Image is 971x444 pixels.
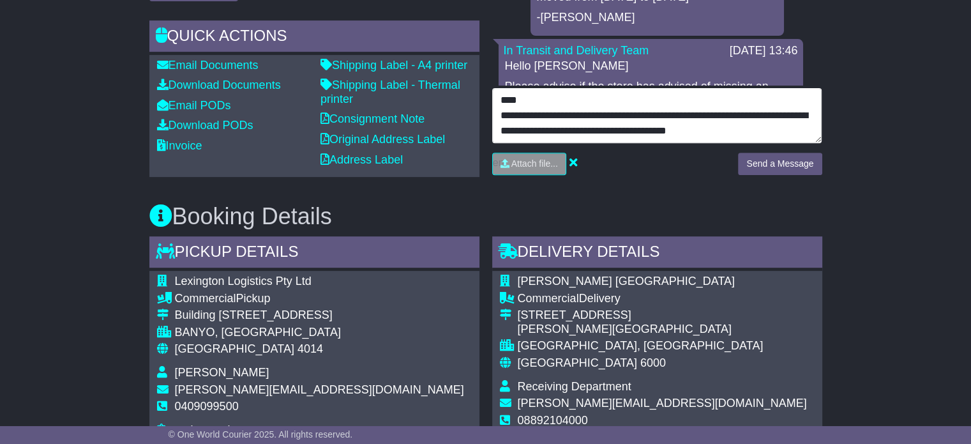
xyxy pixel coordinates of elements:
span: 0409099500 [175,400,239,413]
div: [PERSON_NAME][GEOGRAPHIC_DATA] [518,323,807,337]
a: Invoice [157,139,202,152]
div: BANYO, [GEOGRAPHIC_DATA] [175,326,464,340]
a: Shipping Label - A4 printer [320,59,467,72]
div: Pickup [175,292,464,306]
a: Download Documents [157,79,281,91]
p: -[PERSON_NAME] [537,11,778,25]
p: Hello [PERSON_NAME] [505,59,797,73]
div: Building [STREET_ADDRESS] [175,309,464,323]
div: Delivery Details [492,236,822,271]
a: Address Label [320,153,403,166]
a: Email Documents [157,59,259,72]
a: Shipping Label - Thermal printer [320,79,460,105]
span: © One World Courier 2025. All rights reserved. [169,429,353,440]
span: [PERSON_NAME][EMAIL_ADDRESS][DOMAIN_NAME] [175,383,464,396]
div: Pickup Details [149,236,479,271]
span: [PERSON_NAME][EMAIL_ADDRESS][DOMAIN_NAME] [518,397,807,410]
span: no instructions [175,424,249,436]
div: [STREET_ADDRESS] [518,309,807,323]
a: Download PODs [157,119,253,132]
div: [GEOGRAPHIC_DATA], [GEOGRAPHIC_DATA] [518,339,807,353]
button: Send a Message [738,153,822,175]
span: [PERSON_NAME] [175,366,269,379]
span: Commercial [175,292,236,305]
span: 6000 [640,356,666,369]
div: [DATE] 13:46 [730,44,798,58]
a: In Transit and Delivery Team [504,44,649,57]
div: Delivery [518,292,807,306]
span: [GEOGRAPHIC_DATA] [518,356,637,369]
span: Lexington Logistics Pty Ltd [175,275,312,287]
span: Commercial [518,292,579,305]
a: Consignment Note [320,112,425,125]
span: [GEOGRAPHIC_DATA] [175,342,294,355]
span: 4014 [297,342,323,355]
h3: Booking Details [149,204,822,229]
span: 08892104000 [518,414,588,427]
a: Original Address Label [320,133,445,146]
span: Receiving Department [518,380,631,393]
div: Quick Actions [149,20,479,55]
span: [PERSON_NAME] [GEOGRAPHIC_DATA] [518,275,735,287]
p: Please advise if the store has advised of missing an item on this delviery. We tried calling [PHO... [505,80,797,149]
a: Email PODs [157,99,231,112]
